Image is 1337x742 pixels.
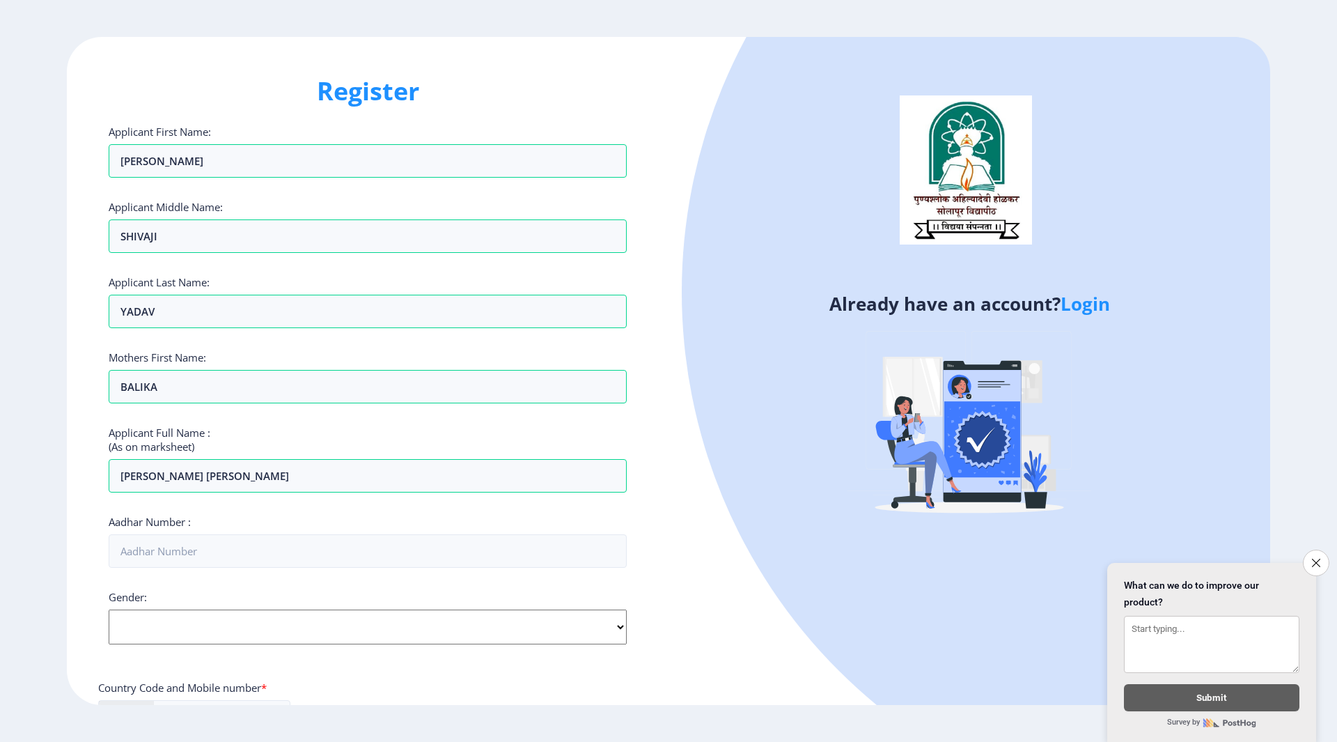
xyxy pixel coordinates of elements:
label: Mothers First Name: [109,350,206,364]
label: Applicant First Name: [109,125,211,139]
input: Last Name [109,295,627,328]
input: Last Name [109,370,627,403]
a: Login [1061,291,1110,316]
img: logo [900,95,1032,245]
label: Aadhar Number : [109,515,191,529]
label: Applicant Middle Name: [109,200,223,214]
h1: Register [109,75,627,108]
label: Country Code and Mobile number [98,681,267,695]
div: India (भारत): +91 [99,701,154,734]
input: Mobile No [98,700,290,735]
input: Full Name [109,459,627,493]
input: First Name [109,219,627,253]
img: Verified-rafiki.svg [847,304,1091,548]
h4: Already have an account? [679,293,1260,315]
input: Aadhar Number [109,534,627,568]
input: First Name [109,144,627,178]
label: Applicant Full Name : (As on marksheet) [109,426,210,454]
label: Applicant Last Name: [109,275,210,289]
label: Gender: [109,590,147,604]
